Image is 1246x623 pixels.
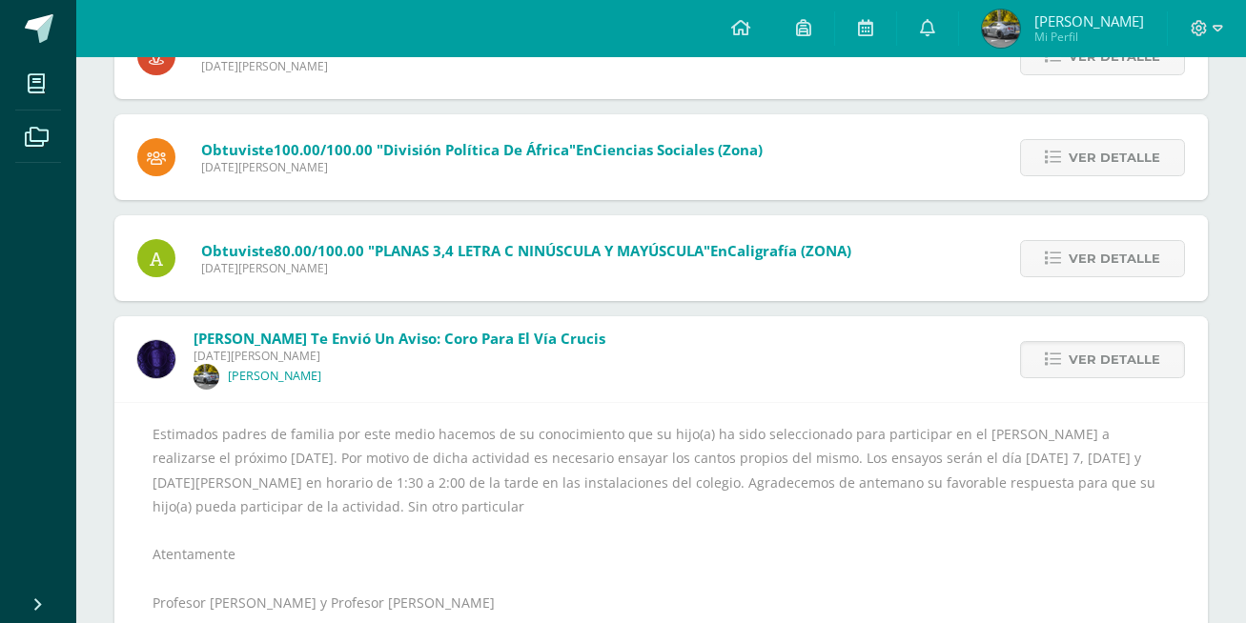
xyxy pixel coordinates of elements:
p: [PERSON_NAME] [228,369,321,384]
span: 100.00/100.00 [274,140,373,159]
span: [PERSON_NAME] te envió un aviso: Coro para el Vía Crucis [194,329,605,348]
img: fc84353caadfea4914385f38b906a64f.png [982,10,1020,48]
span: Ciencias Sociales (Zona) [593,140,763,159]
span: Obtuviste en [201,140,763,159]
span: "División política de África" [377,140,576,159]
span: 80.00/100.00 [274,241,364,260]
span: [PERSON_NAME] [1034,11,1144,30]
span: Caligrafía (ZONA) [727,241,851,260]
span: Obtuviste en [201,241,851,260]
span: [DATE][PERSON_NAME] [201,260,851,276]
span: [DATE][PERSON_NAME] [194,348,605,364]
span: Ver detalle [1069,241,1160,276]
span: Mi Perfil [1034,29,1144,45]
span: Ver detalle [1069,342,1160,377]
span: "PLANAS 3,4 LETRA C NINÚSCULA Y MAYÚSCULA" [368,241,710,260]
span: Ver detalle [1069,140,1160,175]
span: [DATE][PERSON_NAME] [201,58,651,74]
span: [DATE][PERSON_NAME] [201,159,763,175]
img: c01d14e3c007b73b2942eee0743612e1.png [194,364,219,390]
img: 31877134f281bf6192abd3481bfb2fdd.png [137,340,175,378]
